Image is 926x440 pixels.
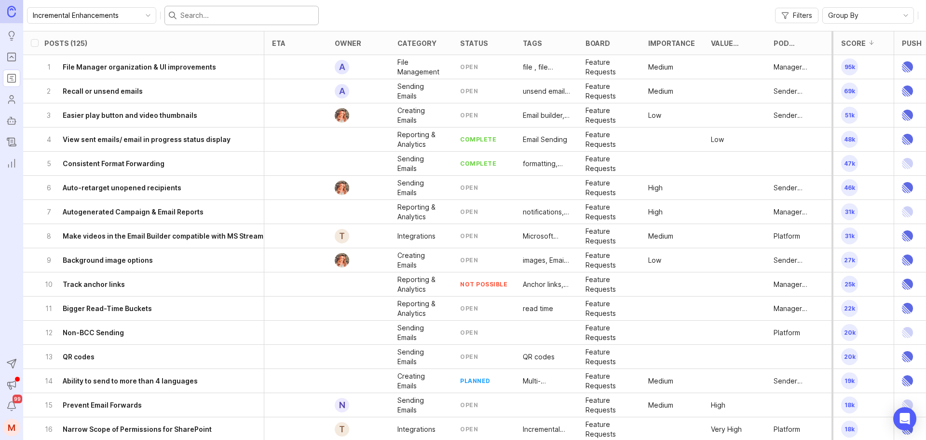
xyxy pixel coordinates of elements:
[586,347,633,367] div: Feature Requests
[841,83,858,99] span: 69k
[648,111,661,120] div: Low
[902,103,913,127] img: Linear Logo
[902,248,913,272] img: Linear Logo
[44,369,264,393] button: 14Ability to send to more than 4 languages
[523,304,553,313] p: read time
[586,130,633,149] p: Feature Requests
[774,425,800,434] p: Platform
[586,396,633,415] p: Feature Requests
[523,255,570,265] p: images, Email builder
[397,323,445,342] p: Sending Emails
[44,62,53,72] p: 1
[397,130,445,149] p: Reporting & Analytics
[44,159,53,169] p: 5
[822,7,914,24] div: toggle menu
[397,251,445,270] div: Creating Emails
[648,207,663,217] div: High
[63,400,142,410] h6: Prevent Email Forwards
[63,159,164,169] h6: Consistent Format Forwarding
[648,40,695,47] div: Importance
[397,154,445,173] p: Sending Emails
[44,40,87,47] div: Posts (125)
[63,255,153,265] h6: Background image options
[397,425,436,434] p: Integrations
[63,280,125,289] h6: Track anchor links
[63,183,181,193] h6: Auto-retarget unopened recipients
[523,352,555,362] p: QR codes
[648,86,673,96] p: Medium
[711,40,747,47] div: Value Scale
[841,372,858,389] span: 19k
[44,135,53,144] p: 4
[63,352,95,362] h6: QR codes
[586,227,633,246] p: Feature Requests
[335,40,361,47] div: owner
[44,328,53,338] p: 12
[44,79,264,103] button: 2Recall or unsend emails
[460,111,478,119] div: open
[902,297,913,320] img: Linear Logo
[523,86,570,96] div: unsend email, Incremental Enhancements
[460,353,478,361] div: open
[63,376,198,386] h6: Ability to send to more than 4 languages
[523,207,570,217] div: notifications, Analytics
[841,276,858,293] span: 25k
[3,70,20,87] a: Roadmaps
[397,106,445,125] p: Creating Emails
[3,91,20,108] a: Users
[586,323,633,342] p: Feature Requests
[397,82,445,101] div: Sending Emails
[828,10,858,21] span: Group By
[523,425,570,434] p: Incremental Enhancements
[902,176,913,199] img: Linear Logo
[774,86,821,96] div: Sender Experience
[331,108,353,123] img: Bronwen W
[774,328,800,338] div: Platform
[586,178,633,198] p: Feature Requests
[335,422,349,437] div: T
[397,57,445,77] p: File Management
[460,280,507,288] div: not possible
[397,371,445,391] div: Creating Emails
[774,255,821,265] div: Sender Experience
[44,297,264,320] button: 11Bigger Read-Time Buckets
[774,183,821,193] p: Sender Experience
[893,407,916,430] div: Open Intercom Messenger
[331,253,353,268] img: Bronwen W
[586,299,633,318] p: Feature Requests
[648,231,673,241] div: Medium
[523,40,542,47] div: tags
[841,107,858,124] span: 51k
[13,395,22,403] span: 99
[460,232,478,240] div: open
[586,420,633,439] p: Feature Requests
[774,376,821,386] div: Sender Experience
[902,321,913,344] img: Linear Logo
[397,40,436,47] div: category
[397,178,445,198] p: Sending Emails
[335,60,349,74] div: A
[44,393,264,417] button: 15Prevent Email Forwards
[44,255,53,265] p: 9
[335,229,349,243] div: T
[397,275,445,294] p: Reporting & Analytics
[335,398,349,412] div: N
[774,231,800,241] p: Platform
[902,79,913,103] img: Linear Logo
[180,10,314,21] input: Search...
[460,304,478,312] div: open
[63,328,124,338] h6: Non-BCC Sending
[902,393,913,417] img: Linear Logo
